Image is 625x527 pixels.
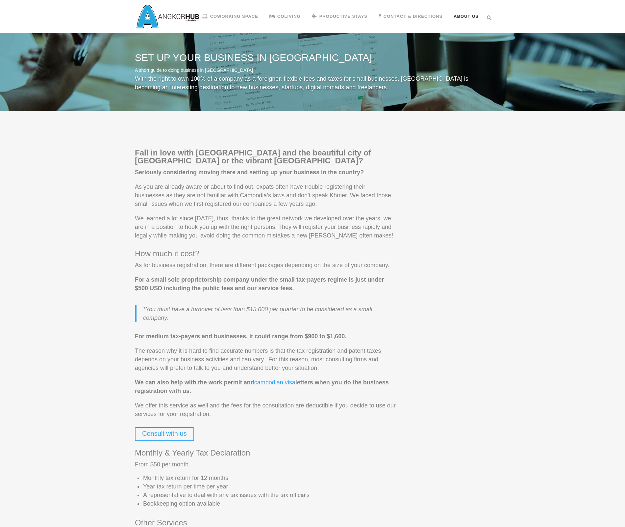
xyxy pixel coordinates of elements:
[135,66,487,74] span: A short guide to doing business in [GEOGRAPHIC_DATA]
[277,14,301,19] span: Coliving
[143,491,396,499] li: A representative to deal with any tax issues with the tax officials
[135,169,364,176] strong: Seriously considering moving there and setting up your business in the country?
[143,474,396,482] li: Monthly tax return for 12 months
[416,149,521,356] iframe: Select a Date & Time - Calendly
[135,333,346,340] strong: For medium tax-payers and businesses, it could range from $900 to $1,600.
[135,214,396,240] p: We learned a lot since [DATE], thus, thanks to the great network we developed over the years, we ...
[384,14,442,19] span: Contact & Directions
[135,261,396,275] p: As for business registration, there are different packages depending on the size of your company.
[454,14,479,19] span: About us
[254,379,295,389] a: cambodian visa
[135,401,396,418] p: We offer this service as well and the fees for the consultation are deductible if you decide to u...
[135,53,487,66] h1: Set up your business in [GEOGRAPHIC_DATA]
[135,74,487,92] p: With the right to own 100% of a company as a foreigner, flexible fees and taxes for small busines...
[135,250,396,261] h2: How much it cost?
[135,182,396,214] p: As you are already aware or about to find out, expats often have trouble registering their busine...
[135,347,396,378] p: The reason why it is hard to find accurate numbers is that the tax registration and patent taxes ...
[143,306,372,321] em: *You must have a turnover of less than $15,000 per quarter to be considered as a small company.
[135,449,396,460] h2: Monthly & Yearly Tax Declaration
[319,14,367,19] span: Productive Stays
[135,148,371,165] strong: Fall in love with [GEOGRAPHIC_DATA] and the beautiful city of [GEOGRAPHIC_DATA] or the vibrant [G...
[143,482,396,491] li: Year tax return per time per year
[210,14,258,19] span: Coworking Space
[135,276,384,291] strong: For a small sole proprietorship company under the small tax-payers regime is just under $500 USD ...
[135,460,396,469] p: From $50 per month.
[135,427,194,441] a: Consult with us
[135,379,389,394] strong: We can also help with the work permit and letters when you do the business registration with us.
[143,499,396,508] li: Bookkeeping option available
